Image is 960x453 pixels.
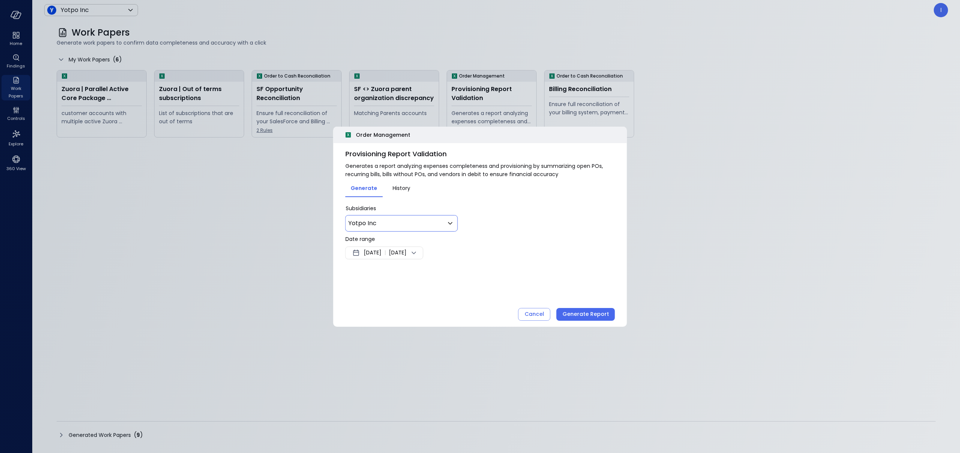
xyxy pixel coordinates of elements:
div: Generate Report [562,309,609,319]
div: Cancel [525,309,544,319]
span: Provisioning Report Validation [345,149,615,159]
span: [DATE] [389,248,406,257]
span: History [393,184,410,192]
p: Subsidiaries [345,205,615,212]
span: Generate [351,184,377,192]
span: Generates a report analyzing expenses completeness and provisioning by summarizing open POs, recu... [345,162,615,178]
button: Cancel [518,308,550,321]
button: Generate Report [556,308,615,321]
p: Yotpo Inc [348,219,376,228]
span: Order Management [356,131,410,139]
span: [DATE] [364,248,381,257]
span: | [384,248,386,257]
span: Date range [345,235,375,243]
